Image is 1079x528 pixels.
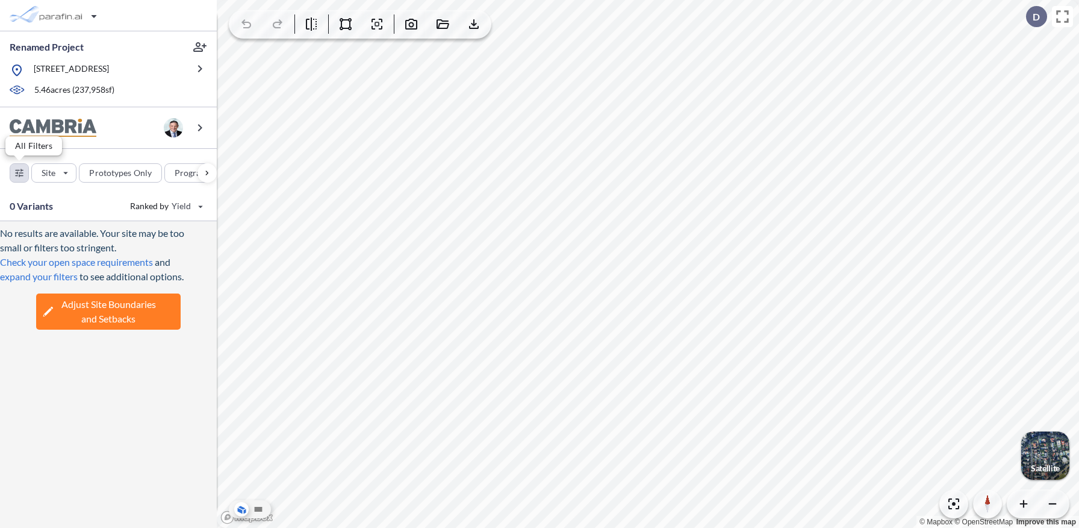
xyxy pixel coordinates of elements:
[79,163,162,183] button: Prototypes Only
[10,199,54,213] p: 0 Variants
[89,167,152,179] p: Prototypes Only
[1033,11,1040,22] p: D
[34,84,114,97] p: 5.46 acres ( 237,958 sf)
[36,294,181,330] button: Adjust Site Boundariesand Setbacks
[175,167,208,179] p: Program
[919,518,953,526] a: Mapbox
[42,167,55,179] p: Site
[1021,432,1069,480] img: Switcher Image
[251,502,266,517] button: Site Plan
[1016,518,1076,526] a: Improve this map
[954,518,1013,526] a: OpenStreetMap
[15,141,52,151] p: All Filters
[234,502,249,517] button: Aerial View
[220,511,273,524] a: Mapbox homepage
[172,200,191,212] span: Yield
[1021,432,1069,480] button: Switcher ImageSatellite
[10,119,96,137] img: BrandImage
[164,163,229,183] button: Program
[31,163,76,183] button: Site
[10,40,84,54] p: Renamed Project
[1031,464,1060,473] p: Satellite
[34,63,109,78] p: [STREET_ADDRESS]
[61,297,156,326] span: Adjust Site Boundaries and Setbacks
[164,118,183,137] img: user logo
[120,196,211,216] button: Ranked by Yield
